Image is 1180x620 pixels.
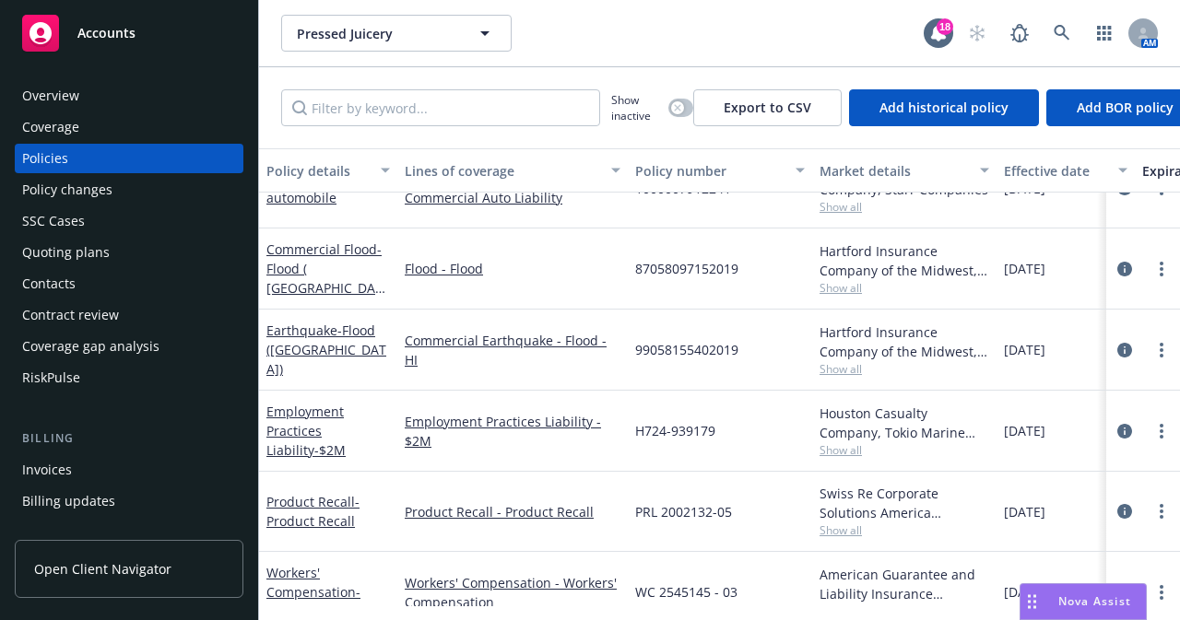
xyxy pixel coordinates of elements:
span: [DATE] [1004,259,1045,278]
a: circleInformation [1114,258,1136,280]
span: H724-939179 [635,421,715,440]
a: Billing updates [15,486,243,516]
a: Invoices [15,455,243,485]
span: Show inactive [611,92,661,123]
div: Billing [15,429,243,448]
button: Effective date [997,148,1135,193]
button: Nova Assist [1020,583,1147,620]
span: Open Client Navigator [34,559,171,579]
span: Accounts [77,26,136,41]
a: Commercial Flood [266,240,383,316]
span: Show all [820,522,989,538]
a: Overview [15,81,243,111]
span: Show all [820,442,989,458]
div: Market details [820,161,969,181]
a: Coverage [15,112,243,142]
a: SSC Cases [15,206,243,236]
a: Policies [15,144,243,173]
div: Invoices [22,455,72,485]
span: Show all [820,199,989,215]
div: Policy changes [22,175,112,205]
a: Earthquake [266,322,386,378]
a: Start snowing [959,15,996,52]
a: Account charges [15,518,243,547]
div: Coverage gap analysis [22,332,159,361]
a: more [1150,258,1173,280]
a: Coverage gap analysis [15,332,243,361]
button: Market details [812,148,997,193]
div: Hartford Insurance Company of the Midwest, Hartford Insurance Group [820,241,989,280]
span: Export to CSV [724,99,811,116]
span: 87058097152019 [635,259,738,278]
button: Add historical policy [849,89,1039,126]
div: Quoting plans [22,238,110,267]
div: Houston Casualty Company, Tokio Marine HCC, RT Specialty Insurance Services, LLC (RSG Specialty, ... [820,404,989,442]
a: RiskPulse [15,363,243,392]
a: Commercial Earthquake - Flood - HI [405,331,620,369]
div: American Guarantee and Liability Insurance Company, Zurich Insurance Group [820,565,989,603]
span: Show all [820,280,989,296]
span: Nova Assist [1058,593,1131,609]
a: Workers' Compensation - Workers' Compensation [405,573,620,612]
a: Product Recall - Product Recall [405,502,620,521]
button: Pressed Juicery [281,15,512,52]
button: Export to CSV [693,89,842,126]
input: Filter by keyword... [281,89,600,126]
span: [DATE] [1004,502,1045,521]
a: Quoting plans [15,238,243,267]
a: Flood - Flood [405,259,620,278]
span: - Flood ([GEOGRAPHIC_DATA]) [266,322,386,378]
div: Drag to move [1021,584,1044,619]
div: 18 [937,18,953,35]
a: circleInformation [1114,500,1136,522]
span: - $2M [314,441,346,459]
a: Report a Bug [1001,15,1038,52]
div: Overview [22,81,79,111]
div: Coverage [22,112,79,142]
a: more [1150,581,1173,603]
a: Accounts [15,7,243,59]
a: circleInformation [1114,581,1136,603]
a: Switch app [1086,15,1123,52]
div: Policy number [635,161,785,181]
div: Policies [22,144,68,173]
div: SSC Cases [22,206,85,236]
span: WC 2545145 - 03 [635,582,737,602]
button: Policy number [628,148,812,193]
a: Employment Practices Liability [266,403,346,459]
a: more [1150,500,1173,522]
span: 99058155402019 [635,340,738,359]
span: Show all [820,361,989,377]
span: Pressed Juicery [297,24,456,43]
button: Lines of coverage [397,148,628,193]
a: Search [1044,15,1080,52]
div: Policy details [266,161,370,181]
span: Show all [820,603,989,619]
div: Hartford Insurance Company of the Midwest, Hartford Insurance Group [820,322,989,361]
a: more [1150,420,1173,442]
span: Add historical policy [879,99,1009,116]
span: PRL 2002132-05 [635,502,732,521]
div: RiskPulse [22,363,80,392]
div: Swiss Re Corporate Solutions America Insurance Corporation, [GEOGRAPHIC_DATA] Re [820,484,989,522]
span: [DATE] [1004,340,1045,359]
a: more [1150,339,1173,361]
span: [DATE] [1004,582,1045,602]
div: Billing updates [22,486,115,516]
a: Policy changes [15,175,243,205]
span: [DATE] [1004,421,1045,440]
div: Lines of coverage [405,161,600,181]
div: Contract review [22,300,119,330]
span: Add BOR policy [1077,99,1174,116]
a: Contacts [15,269,243,298]
a: circleInformation [1114,339,1136,361]
a: Employment Practices Liability - $2M [405,412,620,450]
button: Policy details [259,148,397,193]
div: Effective date [1004,161,1107,181]
a: circleInformation [1114,420,1136,442]
a: Contract review [15,300,243,330]
div: Contacts [22,269,76,298]
a: Product Recall [266,493,360,530]
div: Account charges [22,518,124,547]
